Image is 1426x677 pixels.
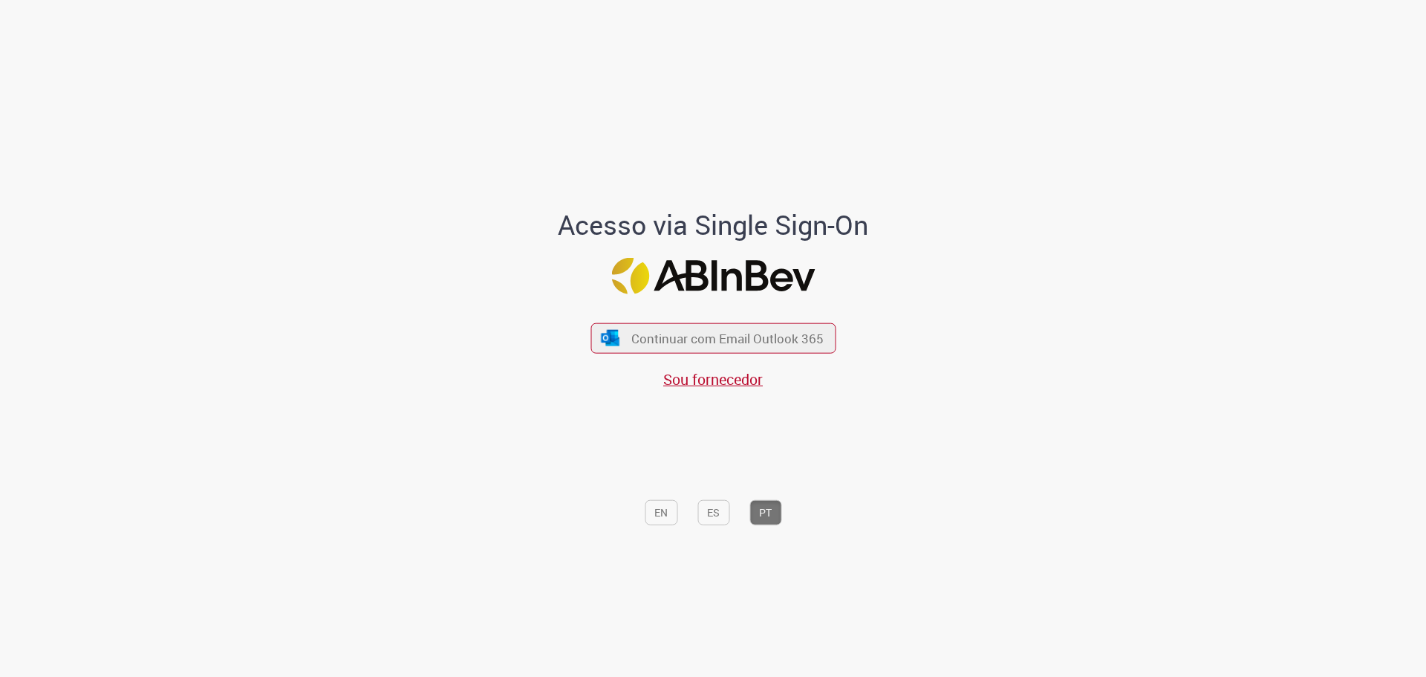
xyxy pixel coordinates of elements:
button: ES [697,499,729,525]
img: ícone Azure/Microsoft 360 [600,330,621,346]
button: PT [749,499,781,525]
span: Continuar com Email Outlook 365 [631,330,824,347]
button: EN [645,499,677,525]
button: ícone Azure/Microsoft 360 Continuar com Email Outlook 365 [590,323,836,353]
a: Sou fornecedor [663,369,763,389]
h1: Acesso via Single Sign-On [507,210,919,240]
img: Logo ABInBev [611,257,815,294]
